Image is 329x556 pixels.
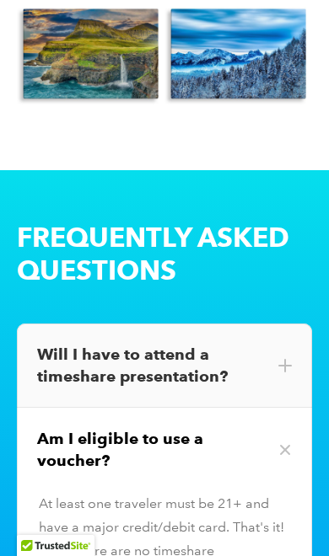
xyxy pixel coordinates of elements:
h2: FREQUENTLY ASKED QUESTIONS [17,221,312,286]
div: View full-size version of this image [17,1,164,128]
div: Am I eligible to use a voucher? [17,408,312,492]
div: View full-size version of this image [164,1,312,128]
div: Will I have to attend a timeshare presentation? [17,323,312,408]
div: Will I have to attend a timeshare presentation? [37,344,292,388]
div: Am I eligible to use a voucher? [37,428,292,472]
